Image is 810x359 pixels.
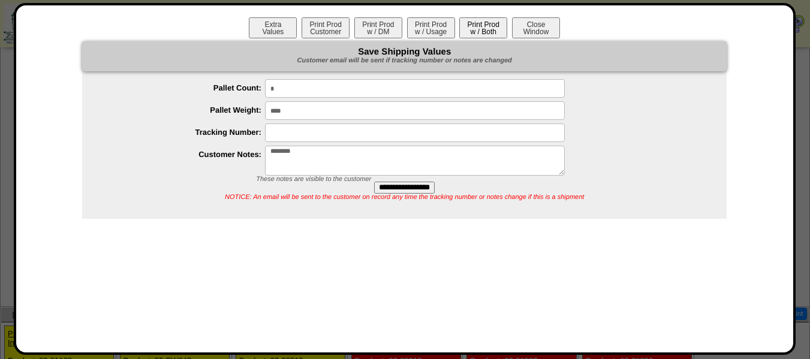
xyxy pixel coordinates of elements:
button: Print Prodw / Usage [407,17,455,38]
span: These notes are visible to the customer [256,176,371,183]
button: CloseWindow [512,17,560,38]
button: Print Prodw / Both [459,17,507,38]
button: Print ProdCustomer [302,17,350,38]
button: ExtraValues [249,17,297,38]
button: Print Prodw / DM [354,17,402,38]
label: Pallet Count: [106,83,265,92]
div: Save Shipping Values [82,41,727,71]
label: Pallet Weight: [106,105,265,114]
label: Tracking Number: [106,128,265,137]
div: Customer email will be sent if tracking number or notes are changed [82,56,727,65]
label: Customer Notes: [106,150,265,159]
a: CloseWindow [511,27,561,36]
span: NOTICE: An email will be sent to the customer on record any time the tracking number or notes cha... [225,194,584,201]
